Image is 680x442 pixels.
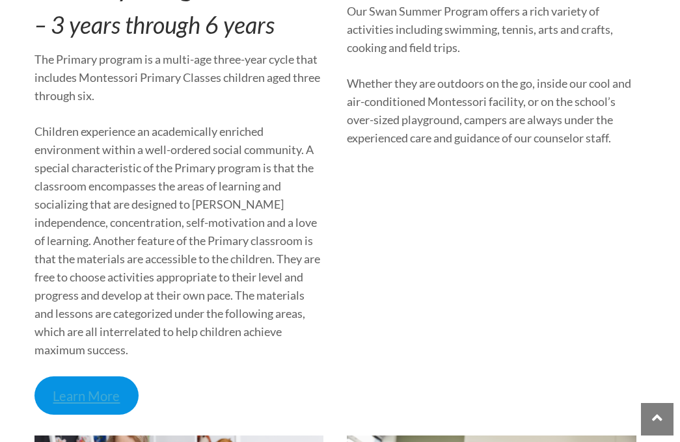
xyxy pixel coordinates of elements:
[347,74,636,147] p: Whether they are outdoors on the go, inside our cool and air-conditioned Montessori facility, or ...
[347,2,636,57] p: Our Swan Summer Program offers a rich variety of activities including swimming, tennis, arts and ...
[34,376,139,415] a: Learn More
[34,122,324,359] p: Children experience an academically enriched environment within a well-ordered social community. ...
[34,10,275,39] em: – 3 years through 6 years
[34,50,324,105] p: The Primary program is a multi-age three-year cycle that includes Montessori Primary Classes chil...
